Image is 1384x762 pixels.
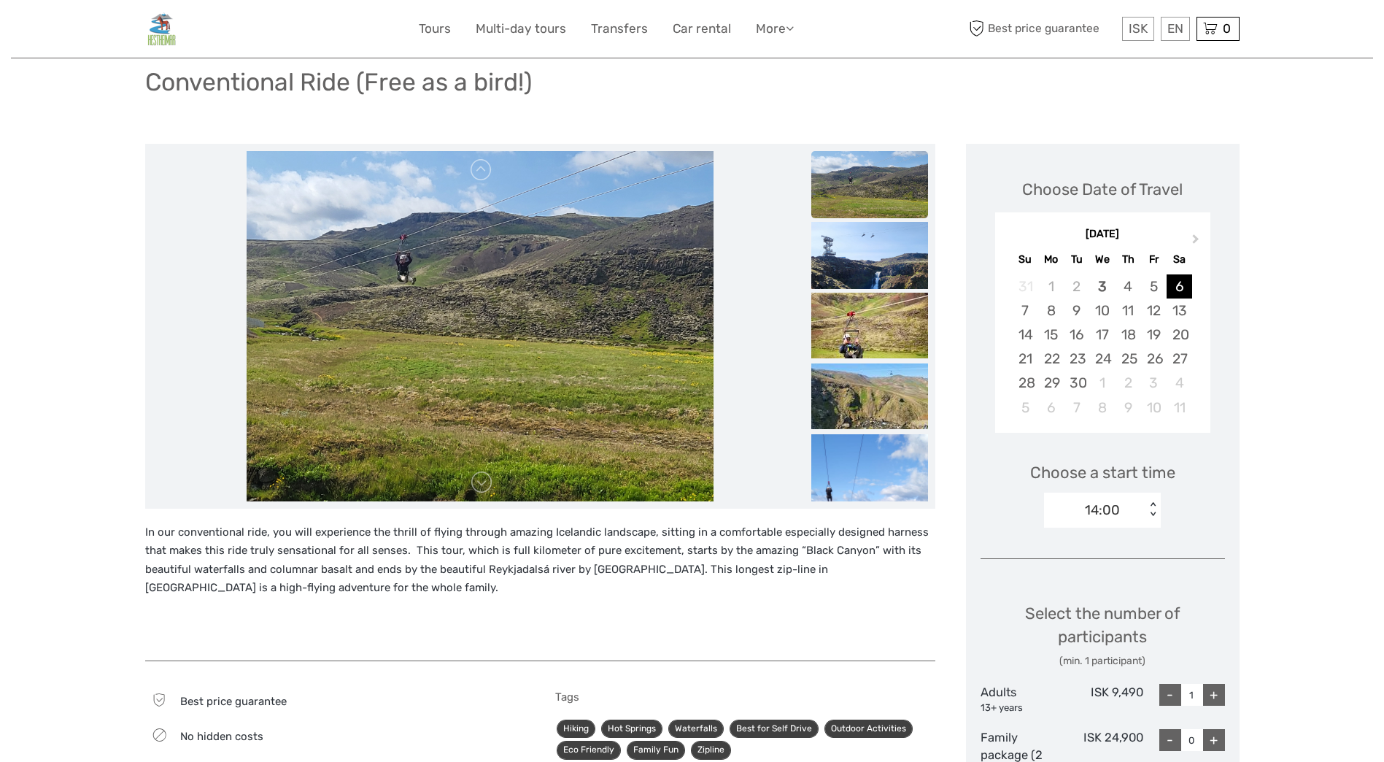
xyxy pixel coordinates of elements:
[673,18,731,39] a: Car rental
[811,434,928,688] img: 3410ece73141453d93c0f698810ce3d6.jpeg
[1141,347,1167,371] div: Choose Friday, September 26th, 2025
[756,18,794,39] a: More
[1186,231,1209,254] button: Next Month
[824,720,913,738] a: Outdoor Activities
[557,741,621,759] a: Eco Friendly
[1013,371,1038,395] div: Choose Sunday, September 28th, 2025
[180,730,263,743] span: No hidden costs
[1064,299,1089,323] div: Choose Tuesday, September 9th, 2025
[1000,274,1205,420] div: month 2025-09
[1116,299,1141,323] div: Choose Thursday, September 11th, 2025
[995,227,1210,242] div: [DATE]
[1038,323,1064,347] div: Choose Monday, September 15th, 2025
[1167,323,1192,347] div: Choose Saturday, September 20th, 2025
[981,602,1225,669] div: Select the number of participants
[1116,250,1141,269] div: Th
[1167,250,1192,269] div: Sa
[1013,299,1038,323] div: Choose Sunday, September 7th, 2025
[591,18,648,39] a: Transfers
[1167,299,1192,323] div: Choose Saturday, September 13th, 2025
[1116,371,1141,395] div: Choose Thursday, October 2nd, 2025
[1159,729,1181,751] div: -
[419,18,451,39] a: Tours
[1089,250,1115,269] div: We
[811,151,928,239] img: af8fcd5a5ead4f2cbb3c64dd5de5ed48.jpeg
[1038,371,1064,395] div: Choose Monday, September 29th, 2025
[1064,347,1089,371] div: Choose Tuesday, September 23rd, 2025
[1129,21,1148,36] span: ISK
[811,293,928,358] img: 0509f86370a743829b022a8a5c921094_slider_thumbnail.jpeg
[1159,684,1181,706] div: -
[811,363,928,429] img: a998958262d64d209392ff40535c850f_slider_thumbnail.jpeg
[1141,323,1167,347] div: Choose Friday, September 19th, 2025
[966,17,1118,41] span: Best price guarantee
[601,720,662,738] a: Hot Springs
[476,18,566,39] a: Multi-day tours
[1089,323,1115,347] div: Choose Wednesday, September 17th, 2025
[1141,274,1167,299] div: Choose Friday, September 5th, 2025
[1013,250,1038,269] div: Su
[691,741,731,759] a: Zipline
[145,523,935,598] p: In our conventional ride, you will experience the thrill of flying through amazing Icelandic land...
[1064,396,1089,420] div: Choose Tuesday, October 7th, 2025
[1167,274,1192,299] div: Choose Saturday, September 6th, 2025
[668,720,724,738] a: Waterfalls
[1141,396,1167,420] div: Choose Friday, October 10th, 2025
[1038,299,1064,323] div: Choose Monday, September 8th, 2025
[1013,396,1038,420] div: Choose Sunday, October 5th, 2025
[981,701,1062,715] div: 13+ years
[145,67,532,97] h1: Conventional Ride (Free as a bird!)
[168,23,185,40] button: Open LiveChat chat widget
[1167,347,1192,371] div: Choose Saturday, September 27th, 2025
[1064,274,1089,299] div: Not available Tuesday, September 2nd, 2025
[1013,274,1038,299] div: Not available Sunday, August 31st, 2025
[1064,323,1089,347] div: Choose Tuesday, September 16th, 2025
[811,222,928,309] img: 5a9d54ddeea747c091d865d895f20d42.jpeg
[247,151,714,501] img: af8fcd5a5ead4f2cbb3c64dd5de5ed48.jpeg
[1013,347,1038,371] div: Choose Sunday, September 21st, 2025
[1089,299,1115,323] div: Choose Wednesday, September 10th, 2025
[1116,323,1141,347] div: Choose Thursday, September 18th, 2025
[1116,347,1141,371] div: Choose Thursday, September 25th, 2025
[1221,21,1233,36] span: 0
[1141,371,1167,395] div: Choose Friday, October 3rd, 2025
[557,720,595,738] a: Hiking
[1038,250,1064,269] div: Mo
[1022,178,1183,201] div: Choose Date of Travel
[180,695,287,708] span: Best price guarantee
[1141,250,1167,269] div: Fr
[1147,502,1159,517] div: < >
[1116,274,1141,299] div: Choose Thursday, September 4th, 2025
[1089,347,1115,371] div: Choose Wednesday, September 24th, 2025
[1141,299,1167,323] div: Choose Friday, September 12th, 2025
[981,654,1225,669] div: (min. 1 participant)
[1161,17,1190,41] div: EN
[1064,371,1089,395] div: Choose Tuesday, September 30th, 2025
[20,26,165,37] p: We're away right now. Please check back later!
[1203,729,1225,751] div: +
[145,11,177,47] img: General Info:
[1062,684,1143,715] div: ISK 9,490
[1089,371,1115,395] div: Choose Wednesday, October 1st, 2025
[1167,371,1192,395] div: Choose Saturday, October 4th, 2025
[1089,274,1115,299] div: Choose Wednesday, September 3rd, 2025
[1038,274,1064,299] div: Not available Monday, September 1st, 2025
[1038,347,1064,371] div: Choose Monday, September 22nd, 2025
[1064,250,1089,269] div: Tu
[1013,323,1038,347] div: Choose Sunday, September 14th, 2025
[1030,461,1175,484] span: Choose a start time
[1089,396,1115,420] div: Choose Wednesday, October 8th, 2025
[555,690,935,704] h5: Tags
[1038,396,1064,420] div: Choose Monday, October 6th, 2025
[1085,501,1120,520] div: 14:00
[981,684,1062,715] div: Adults
[1203,684,1225,706] div: +
[1116,396,1141,420] div: Choose Thursday, October 9th, 2025
[730,720,819,738] a: Best for Self Drive
[1167,396,1192,420] div: Choose Saturday, October 11th, 2025
[627,741,685,759] a: Family Fun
